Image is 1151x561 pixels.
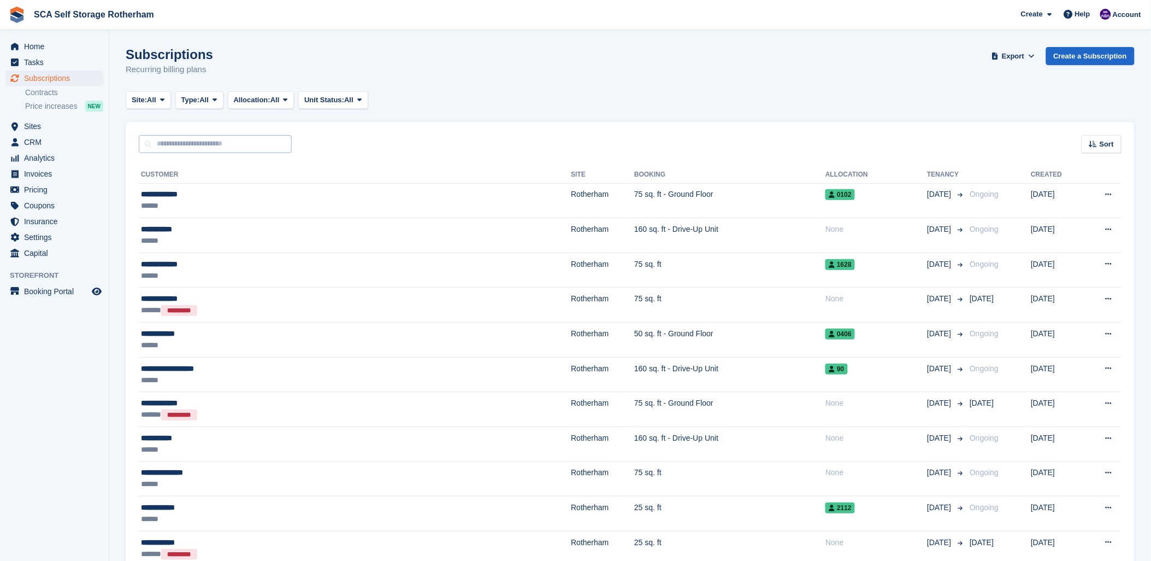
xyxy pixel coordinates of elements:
[825,329,855,340] span: 0406
[1031,183,1083,218] td: [DATE]
[634,496,825,531] td: 25 sq. ft
[5,55,103,70] a: menu
[1031,392,1083,427] td: [DATE]
[9,7,25,23] img: stora-icon-8386f47178a22dfd0bd8f6a31ec36ba5ce8667c1dd55bd0f319d3a0aa187defe.svg
[24,198,90,213] span: Coupons
[970,538,994,547] span: [DATE]
[199,95,209,106] span: All
[24,39,90,54] span: Home
[571,496,634,531] td: Rotherham
[970,329,999,338] span: Ongoing
[927,363,953,375] span: [DATE]
[175,91,223,109] button: Type: All
[927,537,953,548] span: [DATE]
[126,47,213,62] h1: Subscriptions
[927,502,953,513] span: [DATE]
[825,398,927,409] div: None
[139,166,571,184] th: Customer
[5,150,103,166] a: menu
[634,253,825,288] td: 75 sq. ft
[5,166,103,182] a: menu
[970,399,994,407] span: [DATE]
[970,364,999,373] span: Ongoing
[825,189,855,200] span: 0102
[24,55,90,70] span: Tasks
[181,95,200,106] span: Type:
[5,284,103,299] a: menu
[24,119,90,134] span: Sites
[132,95,147,106] span: Site:
[1031,496,1083,531] td: [DATE]
[24,284,90,299] span: Booking Portal
[571,323,634,358] td: Rotherham
[5,71,103,86] a: menu
[298,91,368,109] button: Unit Status: All
[24,246,90,261] span: Capital
[5,246,103,261] a: menu
[1031,253,1083,288] td: [DATE]
[571,166,634,184] th: Site
[5,119,103,134] a: menu
[927,166,965,184] th: Tenancy
[927,224,953,235] span: [DATE]
[1031,218,1083,253] td: [DATE]
[571,392,634,427] td: Rotherham
[24,214,90,229] span: Insurance
[234,95,270,106] span: Allocation:
[5,39,103,54] a: menu
[970,294,994,303] span: [DATE]
[24,150,90,166] span: Analytics
[1002,51,1024,62] span: Export
[634,288,825,323] td: 75 sq. ft
[571,183,634,218] td: Rotherham
[970,190,999,198] span: Ongoing
[989,47,1037,65] button: Export
[24,182,90,197] span: Pricing
[25,101,78,112] span: Price increases
[927,328,953,340] span: [DATE]
[1021,9,1043,20] span: Create
[5,135,103,150] a: menu
[1031,427,1083,462] td: [DATE]
[825,467,927,478] div: None
[825,433,927,444] div: None
[270,95,280,106] span: All
[571,427,634,462] td: Rotherham
[25,87,103,98] a: Contracts
[927,398,953,409] span: [DATE]
[970,260,999,268] span: Ongoing
[927,189,953,200] span: [DATE]
[927,433,953,444] span: [DATE]
[970,225,999,233] span: Ongoing
[970,503,999,512] span: Ongoing
[344,95,353,106] span: All
[825,537,927,548] div: None
[1031,166,1083,184] th: Created
[29,5,158,24] a: SCA Self Storage Rotherham
[927,467,953,478] span: [DATE]
[1031,288,1083,323] td: [DATE]
[24,166,90,182] span: Invoices
[228,91,294,109] button: Allocation: All
[634,323,825,358] td: 50 sq. ft - Ground Floor
[126,91,171,109] button: Site: All
[5,198,103,213] a: menu
[10,270,109,281] span: Storefront
[126,63,213,76] p: Recurring billing plans
[1031,357,1083,392] td: [DATE]
[24,71,90,86] span: Subscriptions
[571,461,634,496] td: Rotherham
[1113,9,1141,20] span: Account
[1100,9,1111,20] img: Kelly Neesham
[85,101,103,112] div: NEW
[970,468,999,477] span: Ongoing
[5,230,103,245] a: menu
[24,135,90,150] span: CRM
[571,218,634,253] td: Rotherham
[1031,323,1083,358] td: [DATE]
[825,224,927,235] div: None
[825,502,855,513] span: 2112
[634,392,825,427] td: 75 sq. ft - Ground Floor
[1046,47,1135,65] a: Create a Subscription
[5,214,103,229] a: menu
